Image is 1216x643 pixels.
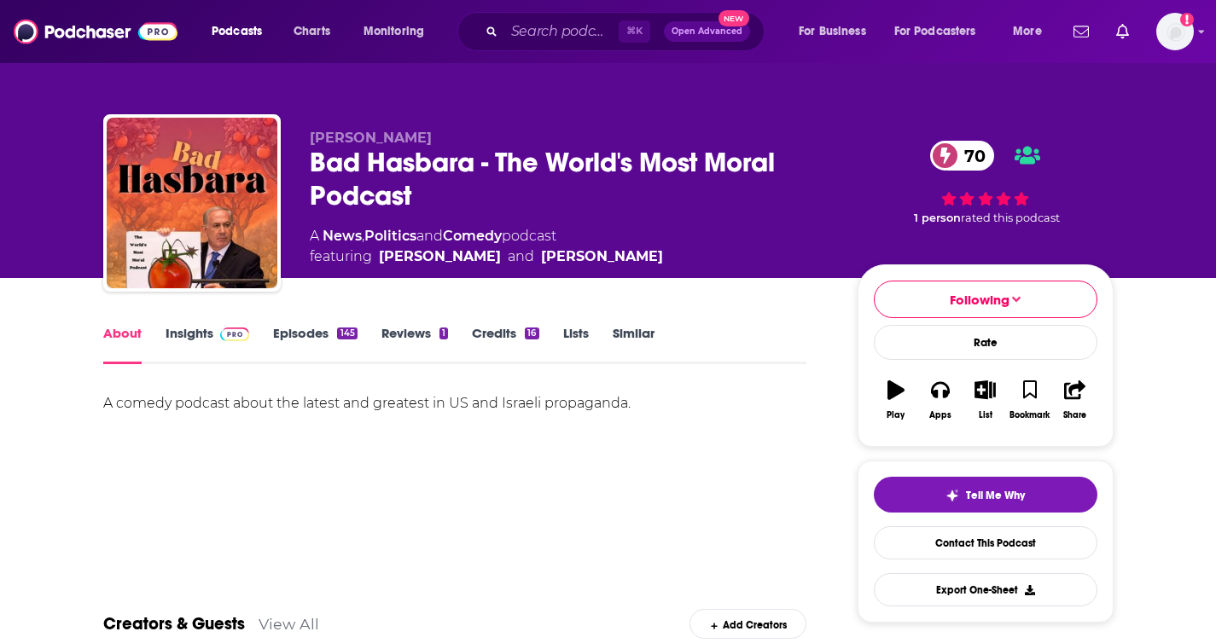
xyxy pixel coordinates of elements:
[945,489,959,502] img: tell me why sparkle
[961,211,1060,224] span: rated this podcast
[929,410,951,420] div: Apps
[273,325,357,364] a: Episodes145
[220,327,250,341] img: Podchaser Pro
[563,325,589,364] a: Lists
[107,118,277,288] img: Bad Hasbara - The World's Most Moral Podcast
[508,246,534,267] span: and
[364,20,424,43] span: Monitoring
[364,228,416,244] a: Politics
[103,325,142,364] a: About
[930,141,994,171] a: 70
[379,246,501,267] a: Daniel Maté
[979,410,992,420] div: List
[887,410,905,420] div: Play
[874,526,1097,559] a: Contact This Podcast
[474,12,781,51] div: Search podcasts, credits, & more...
[874,477,1097,513] button: tell me why sparkleTell Me Why
[103,391,807,415] div: A comedy podcast about the latest and greatest in US and Israeli propaganda.
[966,489,1025,502] span: Tell Me Why
[1156,13,1194,50] button: Show profile menu
[1067,17,1096,46] a: Show notifications dropdown
[950,292,1009,308] span: Following
[439,327,448,339] div: 1
[323,228,362,244] a: News
[874,281,1097,318] button: Following
[352,18,446,45] button: open menu
[362,228,364,244] span: ,
[1156,13,1194,50] img: User Profile
[1052,369,1097,431] button: Share
[787,18,887,45] button: open menu
[1008,369,1052,431] button: Bookmark
[1001,18,1063,45] button: open menu
[619,20,650,43] span: ⌘ K
[719,10,749,26] span: New
[672,27,742,36] span: Open Advanced
[613,325,655,364] a: Similar
[14,15,177,48] img: Podchaser - Follow, Share and Rate Podcasts
[310,130,432,146] span: [PERSON_NAME]
[1013,20,1042,43] span: More
[166,325,250,364] a: InsightsPodchaser Pro
[874,325,1097,360] div: Rate
[103,613,245,634] a: Creators & Guests
[799,20,866,43] span: For Business
[963,369,1007,431] button: List
[914,211,961,224] span: 1 person
[664,21,750,42] button: Open AdvancedNew
[1156,13,1194,50] span: Logged in as heidiv
[858,130,1114,236] div: 70 1 personrated this podcast
[443,228,502,244] a: Comedy
[504,18,619,45] input: Search podcasts, credits, & more...
[310,246,663,267] span: featuring
[212,20,262,43] span: Podcasts
[381,325,448,364] a: Reviews1
[1180,13,1194,26] svg: Add a profile image
[894,20,976,43] span: For Podcasters
[200,18,284,45] button: open menu
[525,327,538,339] div: 16
[472,325,538,364] a: Credits16
[310,226,663,267] div: A podcast
[294,20,330,43] span: Charts
[883,18,1001,45] button: open menu
[282,18,340,45] a: Charts
[259,615,319,633] a: View All
[689,609,806,639] div: Add Creators
[1063,410,1086,420] div: Share
[918,369,963,431] button: Apps
[541,246,663,267] a: Matt Lieb
[337,327,357,339] div: 145
[416,228,443,244] span: and
[874,573,1097,606] button: Export One-Sheet
[1009,410,1050,420] div: Bookmark
[874,369,918,431] button: Play
[947,141,994,171] span: 70
[1109,17,1136,46] a: Show notifications dropdown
